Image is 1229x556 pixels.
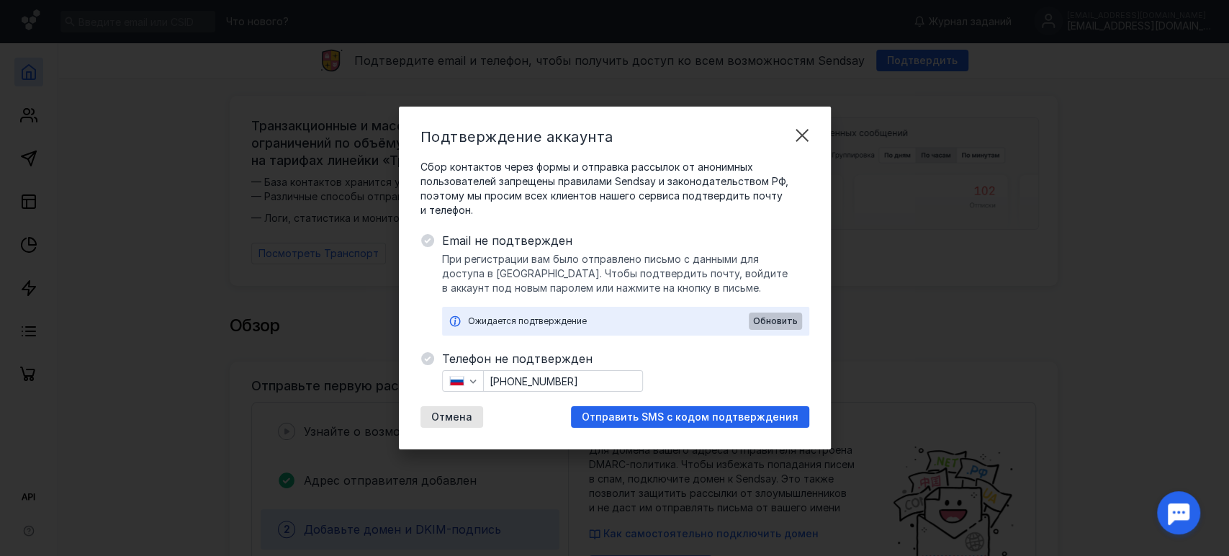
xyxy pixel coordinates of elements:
span: Подтверждение аккаунта [420,128,613,145]
span: Телефон не подтвержден [442,350,809,367]
span: Сбор контактов через формы и отправка рассылок от анонимных пользователей запрещены правилами Sen... [420,160,809,218]
span: При регистрации вам было отправлено письмо с данными для доступа в [GEOGRAPHIC_DATA]. Чтобы подтв... [442,252,809,295]
span: Обновить [753,316,798,326]
button: Обновить [749,313,802,330]
button: Отправить SMS с кодом подтверждения [571,406,809,428]
button: Отмена [420,406,483,428]
div: Ожидается подтверждение [468,314,749,328]
span: Отправить SMS с кодом подтверждения [582,411,798,423]
span: Email не подтвержден [442,232,809,249]
span: Отмена [431,411,472,423]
